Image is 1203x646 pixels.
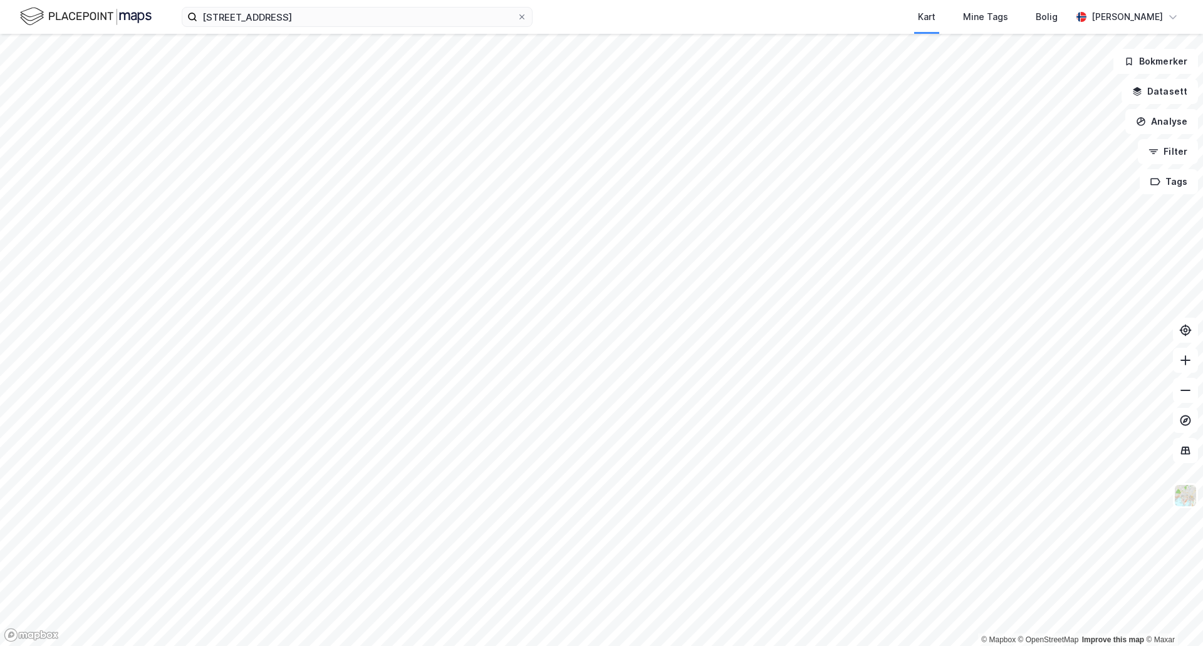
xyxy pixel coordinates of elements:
div: Kontrollprogram for chat [1140,586,1203,646]
div: Mine Tags [963,9,1008,24]
iframe: Chat Widget [1140,586,1203,646]
div: Bolig [1036,9,1058,24]
img: Z [1174,484,1197,508]
button: Filter [1138,139,1198,164]
button: Bokmerker [1113,49,1198,74]
a: OpenStreetMap [1018,635,1079,644]
button: Analyse [1125,109,1198,134]
a: Mapbox homepage [4,628,59,642]
div: Kart [918,9,935,24]
a: Improve this map [1082,635,1144,644]
input: Søk på adresse, matrikkel, gårdeiere, leietakere eller personer [197,8,517,26]
div: [PERSON_NAME] [1091,9,1163,24]
button: Datasett [1122,79,1198,104]
a: Mapbox [981,635,1016,644]
img: logo.f888ab2527a4732fd821a326f86c7f29.svg [20,6,152,28]
button: Tags [1140,169,1198,194]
